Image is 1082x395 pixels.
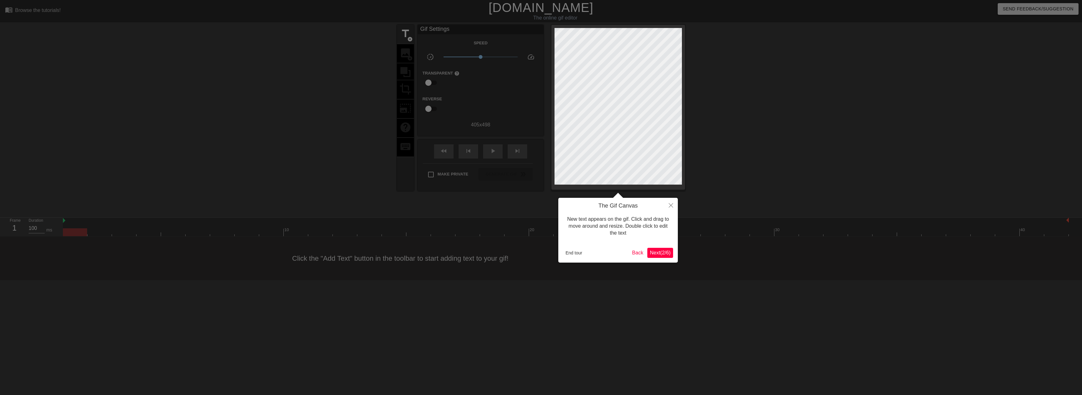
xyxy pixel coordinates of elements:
[630,248,646,258] button: Back
[563,203,673,209] h4: The Gif Canvas
[647,248,673,258] button: Next
[664,198,678,212] button: Close
[563,209,673,243] div: New text appears on the gif. Click and drag to move around and resize. Double click to edit the text
[650,250,671,255] span: Next ( 2 / 6 )
[563,248,585,258] button: End tour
